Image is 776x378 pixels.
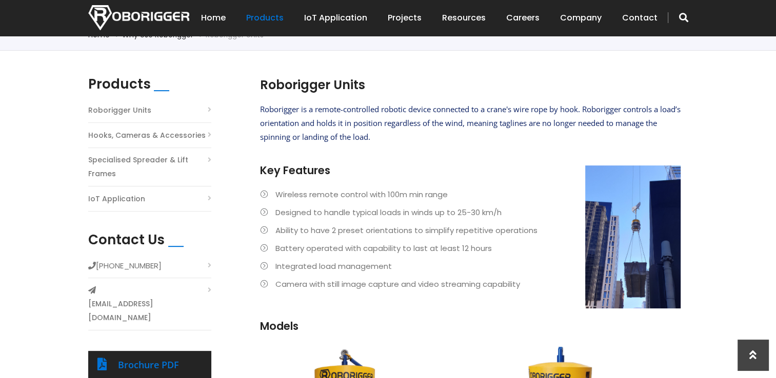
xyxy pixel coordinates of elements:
a: Company [560,2,602,34]
li: Integrated load management [260,259,681,273]
a: Products [246,2,284,34]
a: Projects [388,2,422,34]
a: Hooks, Cameras & Accessories [88,129,206,142]
h2: Roborigger Units [260,76,681,94]
a: IoT Application [88,192,145,206]
a: Specialised Spreader & Lift Frames [88,153,211,181]
h2: Contact Us [88,232,165,248]
li: Battery operated with capability to last at least 12 hours [260,241,681,255]
li: [PHONE_NUMBER] [88,259,211,278]
a: Careers [506,2,540,34]
h3: Models [260,319,681,333]
a: Brochure PDF [118,359,179,371]
a: Why use Roborigger [122,30,193,40]
a: IoT Application [304,2,367,34]
h3: Key Features [260,163,681,178]
a: Home [201,2,226,34]
a: Contact [622,2,658,34]
li: Designed to handle typical loads in winds up to 25-30 km/h [260,205,681,219]
span: Roborigger is a remote-controlled robotic device connected to a crane's wire rope by hook. Robori... [260,104,681,142]
a: Home [88,30,110,40]
li: Camera with still image capture and video streaming capability [260,277,681,291]
a: [EMAIL_ADDRESS][DOMAIN_NAME] [88,297,211,325]
a: Roborigger Units [88,103,151,117]
li: Ability to have 2 preset orientations to simplify repetitive operations [260,223,681,237]
li: Wireless remote control with 100m min range [260,187,681,201]
a: Resources [442,2,486,34]
h2: Products [88,76,151,92]
img: Nortech [88,5,189,30]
